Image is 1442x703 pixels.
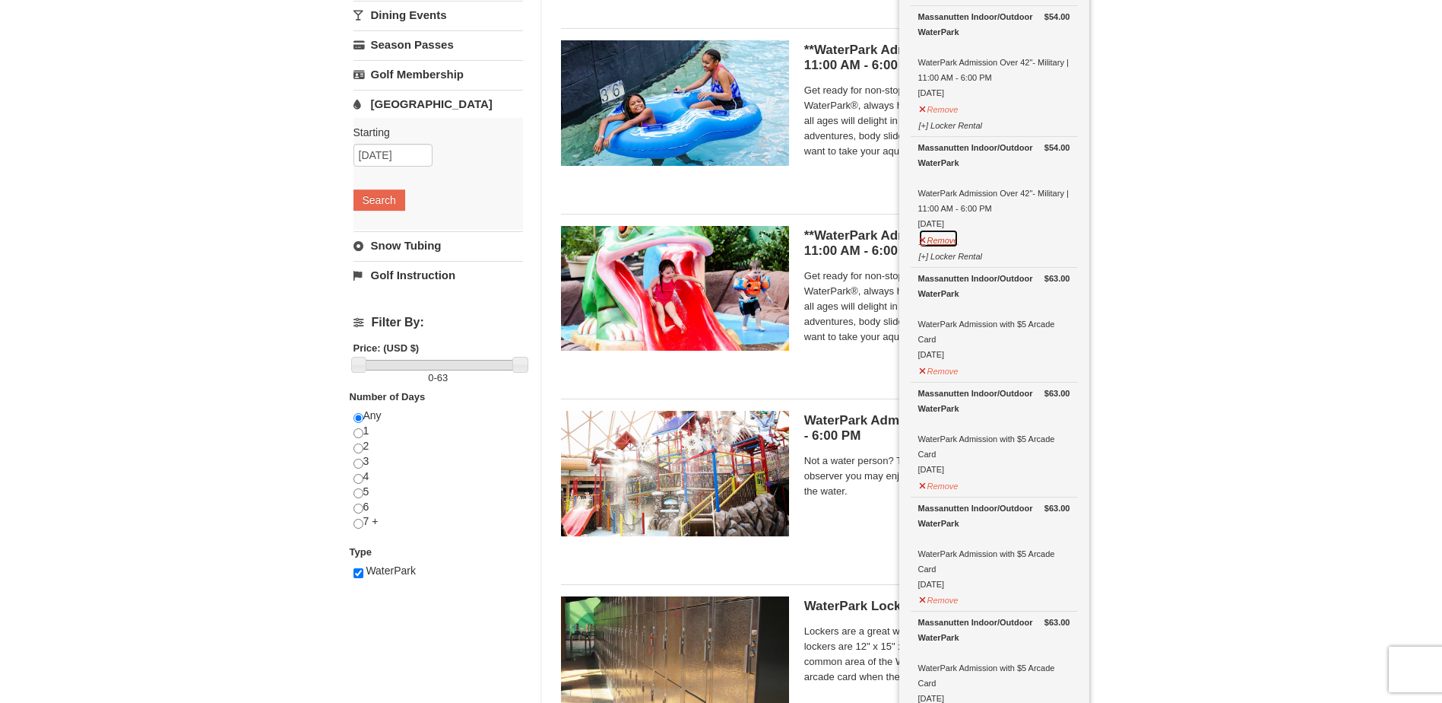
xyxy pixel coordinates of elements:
span: Get ready for non-stop thrills at the Massanutten WaterPark®, always heated to 84° Fahrenheit. Ch... [804,269,1070,345]
strong: $63.00 [1044,271,1070,286]
strong: $63.00 [1044,386,1070,401]
strong: Type [350,546,372,558]
span: Lockers are a great way to keep your valuables safe. The lockers are 12" x 15" x 18" in size and ... [804,624,1070,685]
div: Massanutten Indoor/Outdoor WaterPark [918,271,1070,301]
div: Massanutten Indoor/Outdoor WaterPark [918,140,1070,170]
label: Starting [353,125,512,140]
div: Massanutten Indoor/Outdoor WaterPark [918,386,1070,416]
a: Dining Events [353,1,523,29]
button: Remove [918,360,959,379]
div: Massanutten Indoor/Outdoor WaterPark [918,615,1070,645]
strong: $63.00 [1044,615,1070,630]
strong: Price: (USD $) [353,342,420,354]
h5: WaterPark Locker Rental [804,599,1070,614]
img: 6619917-744-d8335919.jpg [561,411,789,536]
button: [+] Locker Rental [918,114,983,133]
div: Massanutten Indoor/Outdoor WaterPark [918,501,1070,531]
button: [+] Locker Rental [918,245,983,264]
img: 6619917-738-d4d758dd.jpg [561,226,789,351]
a: Golf Membership [353,60,523,88]
span: 0 [428,372,433,383]
div: Massanutten Indoor/Outdoor WaterPark [918,9,1070,40]
div: WaterPark Admission with $5 Arcade Card [DATE] [918,271,1070,362]
img: 6619917-726-5d57f225.jpg [561,40,789,165]
div: Any 1 2 3 4 5 6 7 + [353,409,523,545]
div: WaterPark Admission Over 42"- Military | 11:00 AM - 6:00 PM [DATE] [918,9,1070,100]
strong: Number of Days [350,391,426,402]
strong: $63.00 [1044,501,1070,516]
span: 63 [437,372,448,383]
a: Season Passes [353,30,523,59]
span: Get ready for non-stop thrills at the Massanutten WaterPark®, always heated to 84° Fahrenheit. Ch... [804,83,1070,159]
strong: $54.00 [1044,9,1070,24]
button: Search [353,189,405,211]
div: WaterPark Admission with $5 Arcade Card [DATE] [918,501,1070,592]
a: Snow Tubing [353,231,523,259]
h4: Filter By: [353,316,523,329]
span: WaterPark [366,565,416,577]
div: WaterPark Admission Over 42"- Military | 11:00 AM - 6:00 PM [DATE] [918,140,1070,231]
span: Not a water person? Then this ticket is just for you. As an observer you may enjoy the WaterPark ... [804,453,1070,499]
h5: **WaterPark Admission - Under 42” Tall | 11:00 AM - 6:00 PM [804,228,1070,259]
button: Remove [918,229,959,248]
label: - [353,371,523,386]
button: Remove [918,98,959,117]
a: [GEOGRAPHIC_DATA] [353,90,523,118]
strong: $54.00 [1044,140,1070,155]
h5: **WaterPark Admission - Over 42” Tall | 11:00 AM - 6:00 PM [804,43,1070,73]
a: Golf Instruction [353,261,523,289]
div: WaterPark Admission with $5 Arcade Card [DATE] [918,386,1070,477]
h5: WaterPark Admission- Observer | 11:00 AM - 6:00 PM [804,413,1070,444]
button: Remove [918,475,959,494]
button: Remove [918,589,959,608]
